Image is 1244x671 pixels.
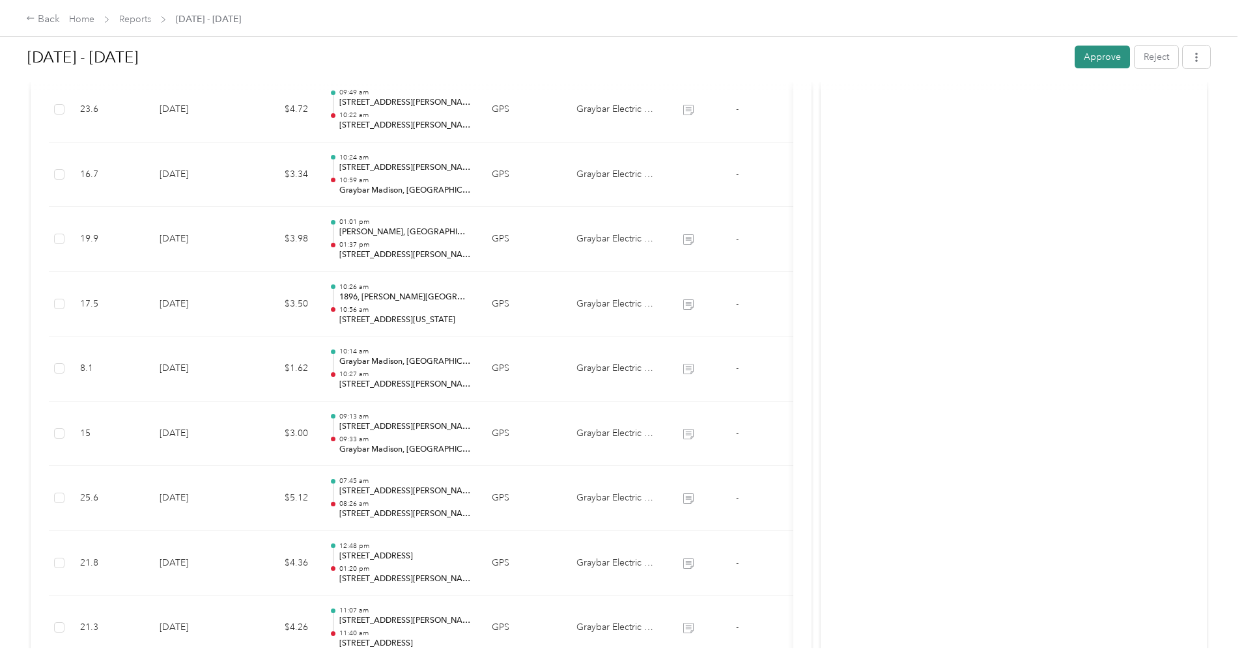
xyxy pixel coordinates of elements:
[1171,598,1244,671] iframe: Everlance-gr Chat Button Frame
[339,97,471,109] p: [STREET_ADDRESS][PERSON_NAME]
[27,42,1066,73] h1: Aug 1 - 31, 2025
[339,508,471,520] p: [STREET_ADDRESS][PERSON_NAME]
[736,169,739,180] span: -
[339,153,471,162] p: 10:24 am
[240,336,318,402] td: $1.62
[736,557,739,568] span: -
[566,272,664,337] td: Graybar Electric Company, Inc
[339,435,471,444] p: 09:33 am
[339,412,471,421] p: 09:13 am
[240,207,318,272] td: $3.98
[736,363,739,374] span: -
[566,77,664,143] td: Graybar Electric Company, Inc
[119,14,151,25] a: Reports
[339,476,471,486] p: 07:45 am
[339,564,471,573] p: 01:20 pm
[566,336,664,402] td: Graybar Electric Company, Inc
[339,347,471,356] p: 10:14 am
[736,428,739,439] span: -
[339,541,471,551] p: 12:48 pm
[339,356,471,368] p: Graybar Madison, [GEOGRAPHIC_DATA]
[481,596,566,661] td: GPS
[481,336,566,402] td: GPS
[481,77,566,143] td: GPS
[149,143,240,208] td: [DATE]
[70,336,149,402] td: 8.1
[240,596,318,661] td: $4.26
[339,162,471,174] p: [STREET_ADDRESS][PERSON_NAME]
[566,466,664,531] td: Graybar Electric Company, Inc
[339,176,471,185] p: 10:59 am
[240,466,318,531] td: $5.12
[339,421,471,433] p: [STREET_ADDRESS][PERSON_NAME]
[339,111,471,120] p: 10:22 am
[339,292,471,303] p: 1896, [PERSON_NAME][GEOGRAPHIC_DATA], [GEOGRAPHIC_DATA], [GEOGRAPHIC_DATA][US_STATE], [GEOGRAPHIC...
[240,402,318,467] td: $3.00
[339,185,471,197] p: Graybar Madison, [GEOGRAPHIC_DATA]
[339,638,471,650] p: [STREET_ADDRESS]
[736,103,739,115] span: -
[339,499,471,508] p: 08:26 am
[339,226,471,238] p: [PERSON_NAME], [GEOGRAPHIC_DATA], [GEOGRAPHIC_DATA]
[339,370,471,379] p: 10:27 am
[70,272,149,337] td: 17.5
[339,629,471,638] p: 11:40 am
[240,143,318,208] td: $3.34
[339,551,471,562] p: [STREET_ADDRESS]
[149,336,240,402] td: [DATE]
[339,240,471,249] p: 01:37 pm
[339,606,471,615] p: 11:07 am
[339,615,471,627] p: [STREET_ADDRESS][PERSON_NAME]
[339,486,471,497] p: [STREET_ADDRESS][PERSON_NAME]
[339,217,471,226] p: 01:01 pm
[240,77,318,143] td: $4.72
[481,143,566,208] td: GPS
[339,314,471,326] p: [STREET_ADDRESS][US_STATE]
[481,531,566,596] td: GPS
[70,531,149,596] td: 21.8
[69,14,94,25] a: Home
[339,444,471,456] p: Graybar Madison, [GEOGRAPHIC_DATA]
[149,77,240,143] td: [DATE]
[736,233,739,244] span: -
[736,492,739,503] span: -
[566,207,664,272] td: Graybar Electric Company, Inc
[566,143,664,208] td: Graybar Electric Company, Inc
[339,282,471,292] p: 10:26 am
[70,402,149,467] td: 15
[339,573,471,585] p: [STREET_ADDRESS][PERSON_NAME]
[240,272,318,337] td: $3.50
[481,466,566,531] td: GPS
[736,298,739,309] span: -
[149,272,240,337] td: [DATE]
[566,596,664,661] td: Graybar Electric Company, Inc
[481,272,566,337] td: GPS
[1135,46,1178,68] button: Reject
[1075,46,1130,68] button: Approve
[149,531,240,596] td: [DATE]
[149,466,240,531] td: [DATE]
[149,402,240,467] td: [DATE]
[481,207,566,272] td: GPS
[736,622,739,633] span: -
[70,77,149,143] td: 23.6
[566,531,664,596] td: Graybar Electric Company, Inc
[176,12,241,26] span: [DATE] - [DATE]
[240,531,318,596] td: $4.36
[70,143,149,208] td: 16.7
[339,305,471,314] p: 10:56 am
[339,120,471,131] p: [STREET_ADDRESS][PERSON_NAME]
[70,466,149,531] td: 25.6
[26,12,60,27] div: Back
[481,402,566,467] td: GPS
[70,596,149,661] td: 21.3
[339,379,471,390] p: [STREET_ADDRESS][PERSON_NAME]
[339,88,471,97] p: 09:49 am
[70,207,149,272] td: 19.9
[149,596,240,661] td: [DATE]
[149,207,240,272] td: [DATE]
[339,249,471,261] p: [STREET_ADDRESS][PERSON_NAME]
[566,402,664,467] td: Graybar Electric Company, Inc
